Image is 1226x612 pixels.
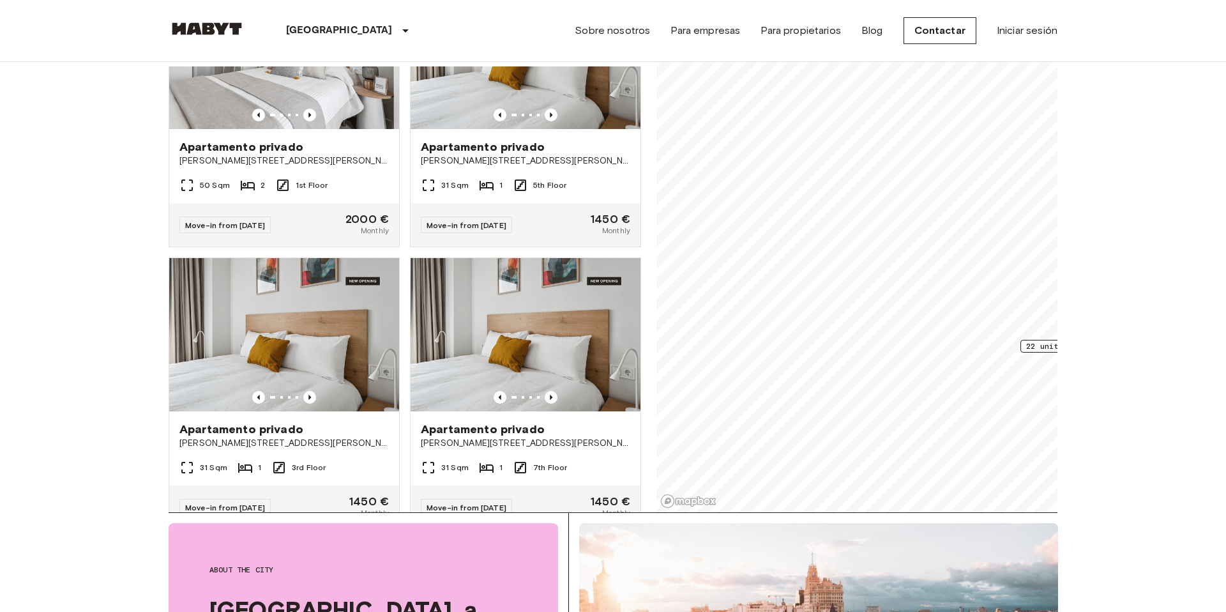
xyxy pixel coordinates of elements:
span: 1st Floor [296,180,328,191]
span: 1 [499,180,503,191]
span: Move-in from [DATE] [185,220,265,230]
img: Habyt [169,22,245,35]
button: Previous image [252,391,265,404]
span: Monthly [602,225,630,236]
a: Para empresas [670,23,740,38]
span: [PERSON_NAME][STREET_ADDRESS][PERSON_NAME][PERSON_NAME] [179,437,389,450]
button: Previous image [545,109,557,121]
span: 22 units from €1450 [1026,340,1113,352]
span: 1450 € [591,213,630,225]
a: Sobre nosotros [575,23,650,38]
a: Iniciar sesión [997,23,1057,38]
span: 31 Sqm [441,180,469,191]
span: 7th Floor [533,462,567,473]
span: Move-in from [DATE] [185,503,265,512]
img: Marketing picture of unit ES-15-102-703-001 [411,258,640,411]
span: 1 [258,462,261,473]
span: 1 [499,462,503,473]
span: Apartamento privado [179,139,303,155]
span: 50 Sqm [200,180,230,191]
span: Move-in from [DATE] [427,503,506,512]
button: Previous image [494,391,506,404]
span: Move-in from [DATE] [427,220,506,230]
button: Previous image [252,109,265,121]
span: Monthly [602,507,630,519]
span: 5th Floor [533,180,566,191]
div: Map marker [1020,340,1119,360]
button: Previous image [494,109,506,121]
span: Monthly [361,507,389,519]
a: Marketing picture of unit ES-15-102-317-001Previous imagePrevious imageApartamento privado[PERSON... [169,257,400,530]
a: Mapbox logo [660,494,716,509]
span: [PERSON_NAME][STREET_ADDRESS][PERSON_NAME][PERSON_NAME] [179,155,389,167]
span: 1450 € [349,496,389,507]
img: Marketing picture of unit ES-15-102-317-001 [169,258,399,411]
span: 2000 € [345,213,389,225]
span: Monthly [361,225,389,236]
button: Previous image [303,109,316,121]
a: Contactar [904,17,976,44]
span: [PERSON_NAME][STREET_ADDRESS][PERSON_NAME][PERSON_NAME] [421,155,630,167]
span: About the city [209,564,517,576]
button: Previous image [545,391,557,404]
a: Blog [861,23,883,38]
span: Apartamento privado [421,422,545,437]
button: Previous image [303,391,316,404]
span: Apartamento privado [421,139,545,155]
a: Marketing picture of unit ES-15-102-703-001Previous imagePrevious imageApartamento privado[PERSON... [410,257,641,530]
p: [GEOGRAPHIC_DATA] [286,23,393,38]
span: 31 Sqm [200,462,227,473]
a: Para propietarios [761,23,841,38]
span: 1450 € [591,496,630,507]
span: 31 Sqm [441,462,469,473]
span: [PERSON_NAME][STREET_ADDRESS][PERSON_NAME][PERSON_NAME] [421,437,630,450]
span: 3rd Floor [292,462,326,473]
span: 2 [261,180,265,191]
span: Apartamento privado [179,422,303,437]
